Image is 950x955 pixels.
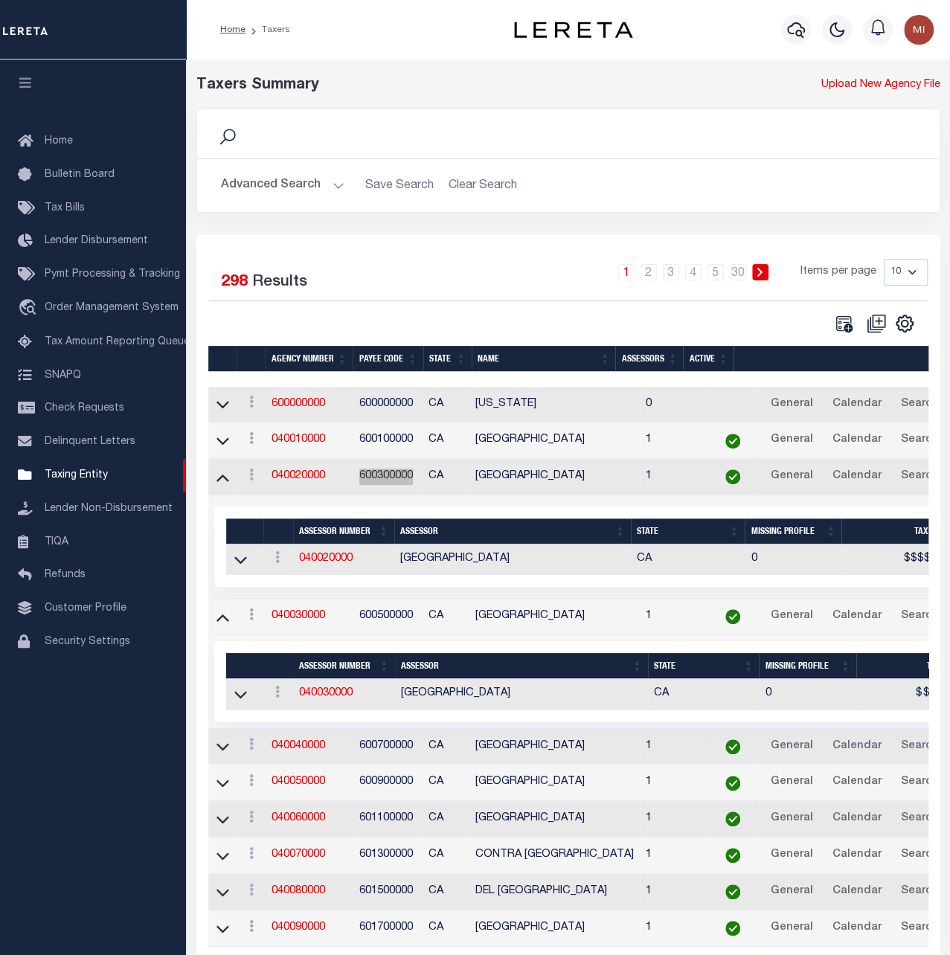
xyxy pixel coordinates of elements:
a: 4 [685,264,702,280]
a: 600000000 [272,399,325,409]
a: Search [894,880,946,904]
img: svg+xml;base64,PHN2ZyB4bWxucz0iaHR0cDovL3d3dy53My5vcmcvMjAwMC9zdmciIHBvaW50ZXItZXZlbnRzPSJub25lIi... [904,15,934,45]
span: SNAPQ [45,370,81,380]
td: [GEOGRAPHIC_DATA] [469,729,640,765]
span: 298 [221,274,248,290]
th: Assessors: activate to sort column ascending [615,346,683,372]
a: Calendar [826,393,888,417]
span: Tax Amount Reporting Queue [45,337,190,347]
td: 601500000 [353,874,423,910]
a: Calendar [826,428,888,452]
a: Search [894,916,946,940]
td: [GEOGRAPHIC_DATA] [469,459,640,495]
span: Bulletin Board [45,170,115,180]
a: Calendar [826,880,888,904]
td: CONTRA [GEOGRAPHIC_DATA] [469,837,640,874]
a: Calendar [826,771,888,794]
a: Search [894,465,946,489]
th: State: activate to sort column ascending [423,346,472,372]
th: Assessor: activate to sort column ascending [395,653,648,679]
button: Advanced Search [221,171,344,200]
a: Search [894,605,946,628]
a: General [764,807,820,831]
a: General [764,843,820,867]
a: General [764,735,820,759]
a: Calendar [826,843,888,867]
a: Upload New Agency File [821,77,940,94]
a: 040030000 [272,611,325,621]
a: General [764,393,820,417]
a: 040060000 [272,813,325,823]
td: 600500000 [353,599,423,635]
span: Lender Disbursement [45,236,148,246]
th: Missing Profile: activate to sort column ascending [759,653,856,679]
span: Taxing Entity [45,470,108,480]
td: [GEOGRAPHIC_DATA] [395,679,648,710]
td: CA [423,729,469,765]
a: Search [894,393,946,417]
td: CA [423,837,469,874]
img: check-icon-green.svg [725,848,740,863]
a: 040040000 [272,741,325,751]
td: CA [423,910,469,947]
a: Search [894,843,946,867]
a: Search [894,807,946,831]
td: CA [423,801,469,837]
td: 1 [640,837,707,874]
th: Name: activate to sort column ascending [472,346,615,372]
img: check-icon-green.svg [725,609,740,624]
img: check-icon-green.svg [725,884,740,899]
a: General [764,771,820,794]
a: Calendar [826,465,888,489]
td: 0 [759,679,856,710]
a: 040070000 [272,849,325,860]
a: General [764,465,820,489]
th: Agency Number: activate to sort column ascending [265,346,353,372]
a: Calendar [826,735,888,759]
td: [GEOGRAPHIC_DATA] [469,422,640,459]
span: TIQA [45,536,68,547]
td: CA [423,459,469,495]
span: Check Requests [45,403,124,414]
td: CA [648,679,760,710]
a: Calendar [826,605,888,628]
td: CA [423,387,469,423]
a: Home [220,25,245,34]
img: check-icon-green.svg [725,434,740,448]
a: Search [894,428,946,452]
td: 600100000 [353,422,423,459]
a: 040080000 [272,886,325,896]
th: Active: activate to sort column ascending [683,346,734,372]
td: CA [423,765,469,801]
td: 1 [640,599,707,635]
td: CA [423,422,469,459]
th: Assessor Number: activate to sort column ascending [293,518,394,544]
a: 040090000 [272,922,325,933]
a: 040030000 [299,688,353,698]
td: 0 [640,387,707,423]
td: 601700000 [353,910,423,947]
a: 2 [641,264,657,280]
a: Search [894,771,946,794]
th: Assessor Number: activate to sort column ascending [293,653,395,679]
th: State: activate to sort column ascending [648,653,760,679]
span: Order Management System [45,303,179,313]
img: logo-dark.svg [514,22,633,38]
td: DEL [GEOGRAPHIC_DATA] [469,874,640,910]
td: 600700000 [353,729,423,765]
span: Lender Non-Disbursement [45,504,173,514]
a: General [764,605,820,628]
td: CA [423,599,469,635]
a: 1 [618,264,635,280]
span: Customer Profile [45,603,126,614]
td: 1 [640,874,707,910]
a: Search [894,735,946,759]
label: Results [252,271,307,295]
td: 1 [640,765,707,801]
img: check-icon-green.svg [725,739,740,754]
a: 040010000 [272,434,325,445]
i: travel_explore [18,299,42,318]
img: check-icon-green.svg [725,776,740,791]
td: 1 [640,422,707,459]
span: Items per page [800,264,876,280]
